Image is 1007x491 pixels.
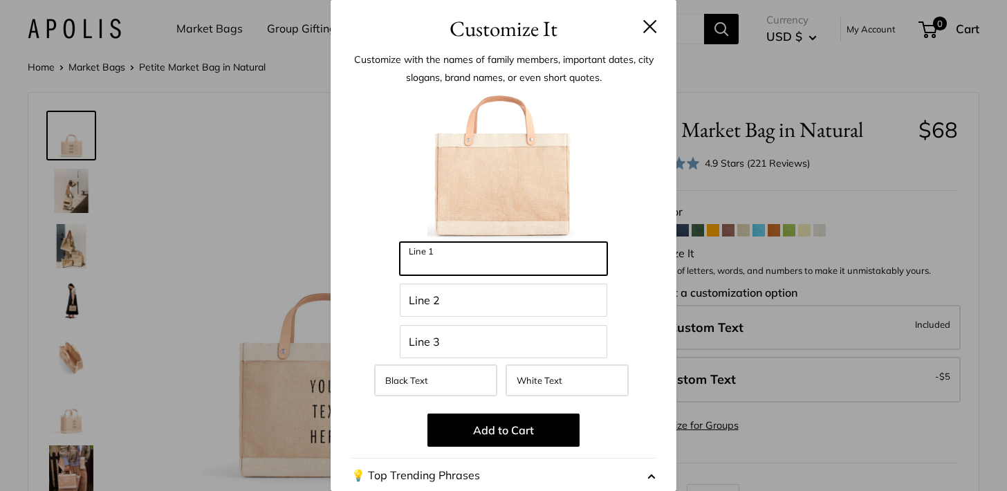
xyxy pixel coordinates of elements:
p: Customize with the names of family members, important dates, city slogans, brand names, or even s... [351,50,656,86]
span: Black Text [385,375,428,386]
label: White Text [506,364,629,396]
span: White Text [517,375,562,386]
img: petitemarketbagweb.001.jpeg [427,90,580,242]
h3: Customize It [351,12,656,45]
label: Black Text [374,364,497,396]
button: Add to Cart [427,414,580,447]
